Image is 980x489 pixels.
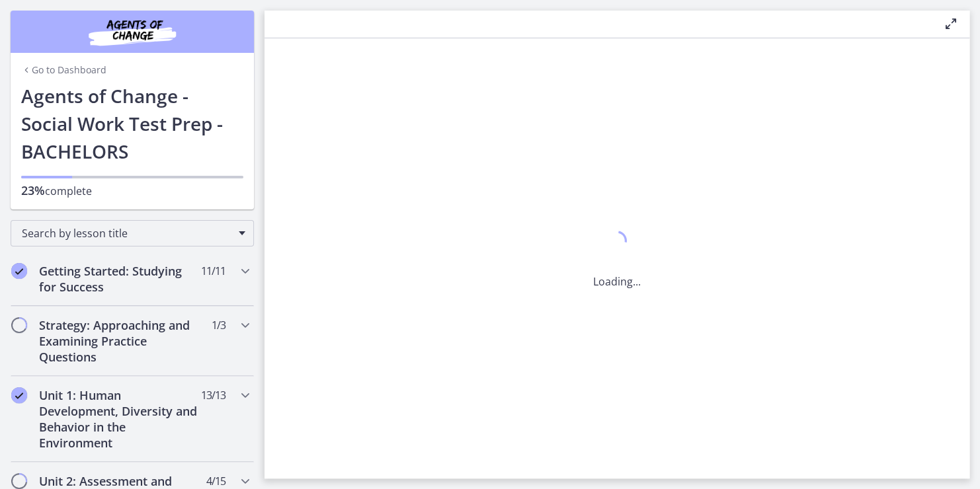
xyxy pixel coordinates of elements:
p: complete [21,182,243,199]
h2: Unit 1: Human Development, Diversity and Behavior in the Environment [39,387,200,451]
i: Completed [11,263,27,279]
div: Search by lesson title [11,220,254,246]
span: Search by lesson title [22,226,232,241]
div: 1 [593,227,641,258]
span: 23% [21,182,45,198]
span: 13 / 13 [201,387,225,403]
h2: Getting Started: Studying for Success [39,263,200,295]
i: Completed [11,387,27,403]
span: 11 / 11 [201,263,225,279]
p: Loading... [593,274,641,289]
span: 4 / 15 [206,473,225,489]
h2: Strategy: Approaching and Examining Practice Questions [39,317,200,365]
span: 1 / 3 [212,317,225,333]
img: Agents of Change [53,16,212,48]
h1: Agents of Change - Social Work Test Prep - BACHELORS [21,82,243,165]
a: Go to Dashboard [21,63,106,77]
